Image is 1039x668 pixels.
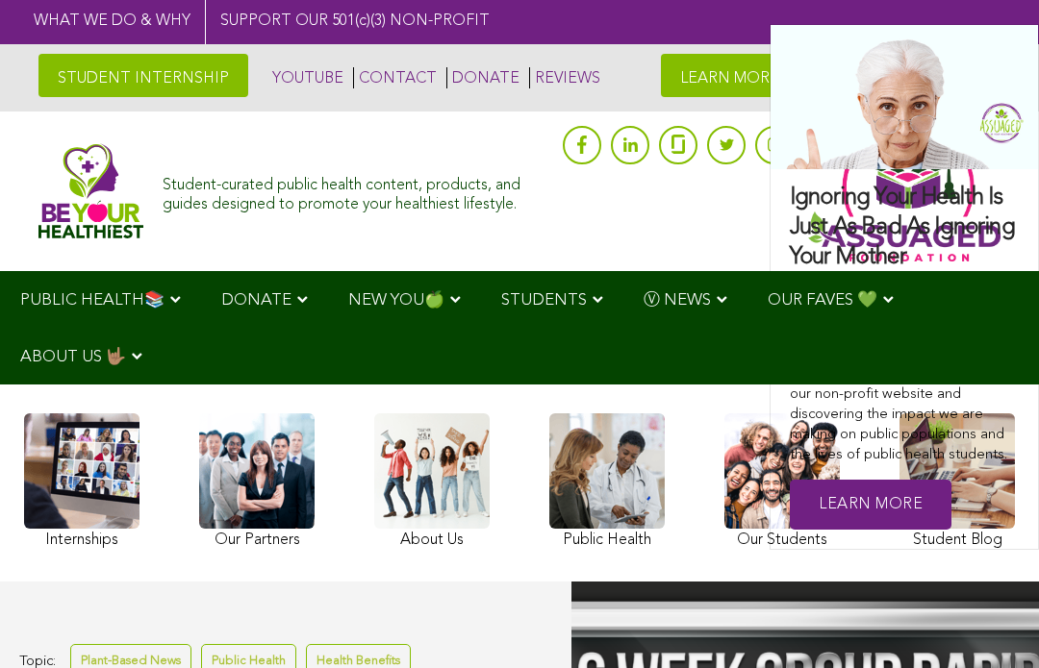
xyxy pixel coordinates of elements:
[446,67,519,88] a: DONATE
[20,292,165,309] span: PUBLIC HEALTH📚
[661,54,798,97] a: LEARN MORE
[353,67,437,88] a: CONTACT
[644,292,711,309] span: Ⓥ NEWS
[348,292,444,309] span: NEW YOU🍏
[943,576,1039,668] div: Chat-Widget
[20,349,126,365] span: ABOUT US 🤟🏽
[163,167,553,213] div: Student-curated public health content, products, and guides designed to promote your healthiest l...
[38,54,248,97] a: STUDENT INTERNSHIP
[943,576,1039,668] iframe: Chat Widget
[501,292,587,309] span: STUDENTS
[768,292,877,309] span: OUR FAVES 💚
[529,67,600,88] a: REVIEWS
[221,292,291,309] span: DONATE
[790,480,951,531] a: Learn More
[267,67,343,88] a: YOUTUBE
[38,143,143,239] img: Assuaged
[672,135,685,154] img: glassdoor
